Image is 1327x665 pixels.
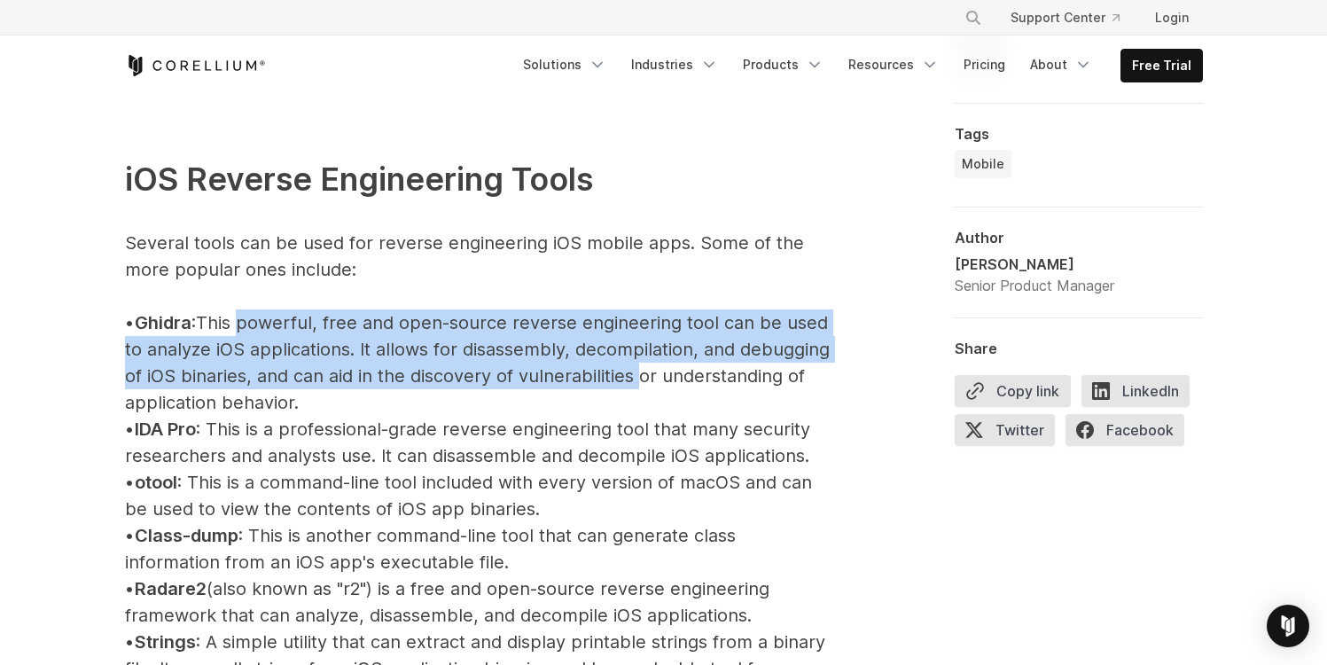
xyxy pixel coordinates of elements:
[1081,375,1200,414] a: LinkedIn
[135,631,196,653] span: Strings
[1267,605,1309,647] div: Open Intercom Messenger
[512,49,1203,82] div: Navigation Menu
[955,125,1203,143] div: Tags
[125,55,266,76] a: Corellium Home
[955,275,1114,296] div: Senior Product Manager
[957,2,989,34] button: Search
[512,49,617,81] a: Solutions
[135,525,238,546] span: Class-dump
[962,155,1004,173] span: Mobile
[1019,49,1103,81] a: About
[955,340,1203,357] div: Share
[955,254,1114,275] div: [PERSON_NAME]
[838,49,949,81] a: Resources
[1121,50,1202,82] a: Free Trial
[955,414,1066,453] a: Twitter
[955,150,1011,178] a: Mobile
[135,419,196,440] span: IDA Pro
[953,49,1016,81] a: Pricing
[996,2,1134,34] a: Support Center
[1081,375,1190,407] span: LinkedIn
[955,375,1071,407] button: Copy link
[955,229,1203,246] div: Author
[135,578,207,599] span: Radare2
[955,414,1055,446] span: Twitter
[125,160,593,199] span: iOS Reverse Engineering Tools
[135,472,177,493] span: otool
[1066,414,1195,453] a: Facebook
[1141,2,1203,34] a: Login
[135,312,191,333] span: Ghidra
[1066,414,1184,446] span: Facebook
[732,49,834,81] a: Products
[943,2,1203,34] div: Navigation Menu
[191,312,196,333] span: :
[621,49,729,81] a: Industries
